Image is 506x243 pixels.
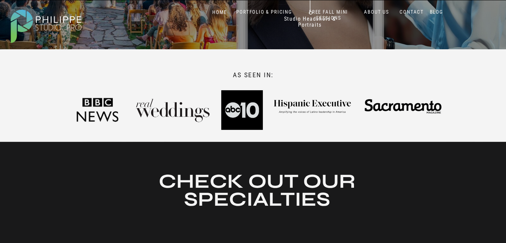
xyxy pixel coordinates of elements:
[301,9,356,21] a: FREE FALL MINI SESSIONS
[216,71,290,80] p: AS SEEN IN:
[363,9,391,15] a: ABOUT US
[428,9,445,15] a: BLOG
[262,160,455,224] h2: Don't just take our word for it
[398,9,425,15] a: CONTACT
[276,16,344,30] a: Studio Headshots & Portraits
[206,9,234,16] a: HOME
[234,9,295,15] a: PORTFOLIO & PRICING
[149,172,366,209] h2: CHECK OUT OUR SPECIALTIES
